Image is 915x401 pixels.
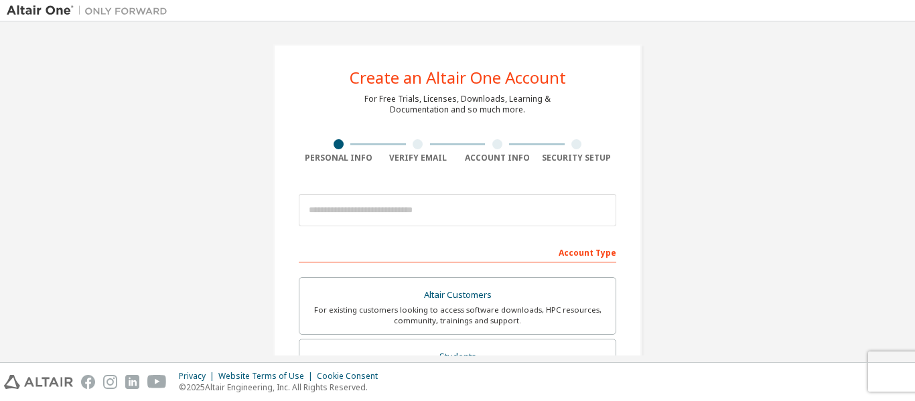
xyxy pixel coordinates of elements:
div: For Free Trials, Licenses, Downloads, Learning & Documentation and so much more. [364,94,551,115]
img: instagram.svg [103,375,117,389]
div: Personal Info [299,153,378,163]
div: Account Info [457,153,537,163]
div: Privacy [179,371,218,382]
div: Altair Customers [307,286,608,305]
img: youtube.svg [147,375,167,389]
p: © 2025 Altair Engineering, Inc. All Rights Reserved. [179,382,386,393]
img: linkedin.svg [125,375,139,389]
div: Account Type [299,241,616,262]
div: Verify Email [378,153,458,163]
img: altair_logo.svg [4,375,73,389]
div: Students [307,347,608,366]
div: Cookie Consent [317,371,386,382]
div: Create an Altair One Account [350,70,566,86]
img: facebook.svg [81,375,95,389]
div: Security Setup [537,153,617,163]
img: Altair One [7,4,174,17]
div: For existing customers looking to access software downloads, HPC resources, community, trainings ... [307,305,608,326]
div: Website Terms of Use [218,371,317,382]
